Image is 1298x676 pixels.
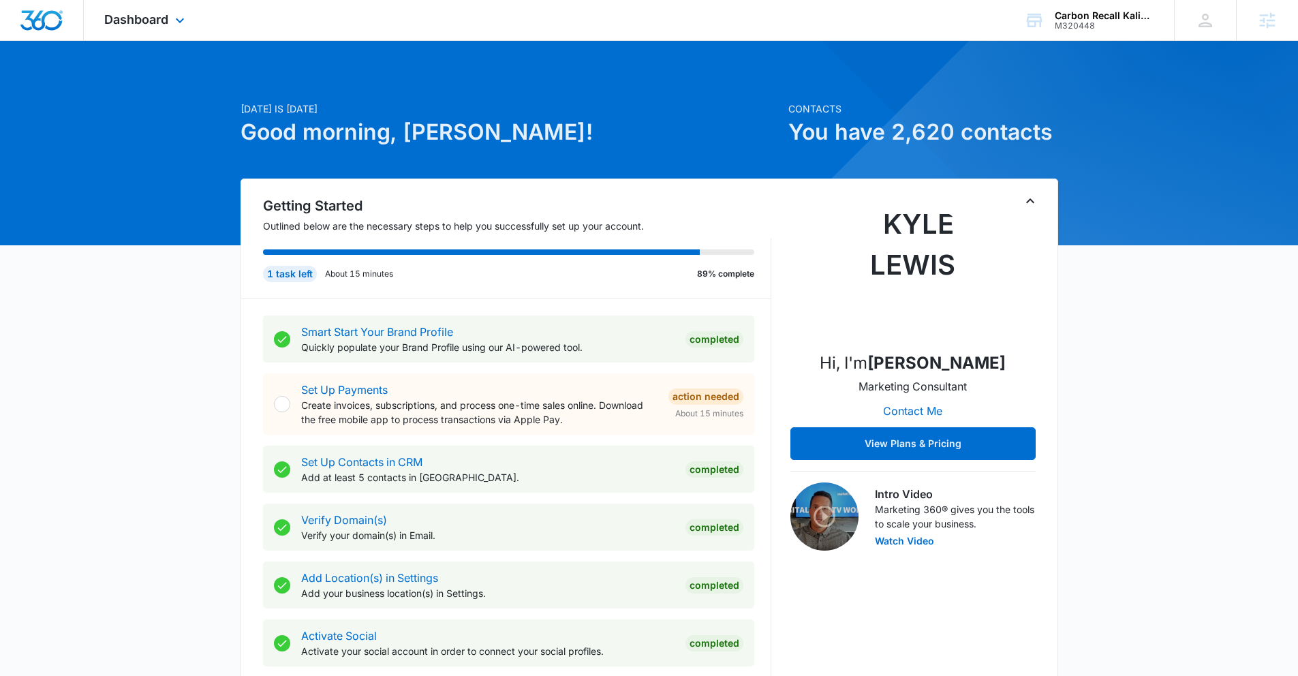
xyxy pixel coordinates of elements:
[685,331,743,348] div: Completed
[697,268,754,280] p: 89% complete
[875,502,1036,531] p: Marketing 360® gives you the tools to scale your business.
[301,513,387,527] a: Verify Domain(s)
[301,383,388,397] a: Set Up Payments
[1022,193,1038,209] button: Toggle Collapse
[685,519,743,536] div: Completed
[301,571,438,585] a: Add Location(s) in Settings
[301,470,675,485] p: Add at least 5 contacts in [GEOGRAPHIC_DATA].
[263,196,771,216] h2: Getting Started
[675,408,743,420] span: About 15 minutes
[875,486,1036,502] h3: Intro Video
[1055,21,1154,31] div: account id
[325,268,393,280] p: About 15 minutes
[301,528,675,542] p: Verify your domain(s) in Email.
[845,204,981,340] img: Kyle Lewis
[788,116,1058,149] h1: You have 2,620 contacts
[301,586,675,600] p: Add your business location(s) in Settings.
[867,353,1006,373] strong: [PERSON_NAME]
[685,635,743,651] div: Completed
[301,325,453,339] a: Smart Start Your Brand Profile
[241,116,780,149] h1: Good morning, [PERSON_NAME]!
[301,340,675,354] p: Quickly populate your Brand Profile using our AI-powered tool.
[104,12,168,27] span: Dashboard
[820,351,1006,375] p: Hi, I'm
[790,482,859,551] img: Intro Video
[875,536,934,546] button: Watch Video
[788,102,1058,116] p: Contacts
[859,378,967,395] p: Marketing Consultant
[263,266,317,282] div: 1 task left
[1055,10,1154,21] div: account name
[241,102,780,116] p: [DATE] is [DATE]
[869,395,956,427] button: Contact Me
[790,427,1036,460] button: View Plans & Pricing
[685,461,743,478] div: Completed
[263,219,771,233] p: Outlined below are the necessary steps to help you successfully set up your account.
[301,455,422,469] a: Set Up Contacts in CRM
[301,398,658,427] p: Create invoices, subscriptions, and process one-time sales online. Download the free mobile app t...
[301,629,377,643] a: Activate Social
[685,577,743,594] div: Completed
[668,388,743,405] div: Action Needed
[301,644,675,658] p: Activate your social account in order to connect your social profiles.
